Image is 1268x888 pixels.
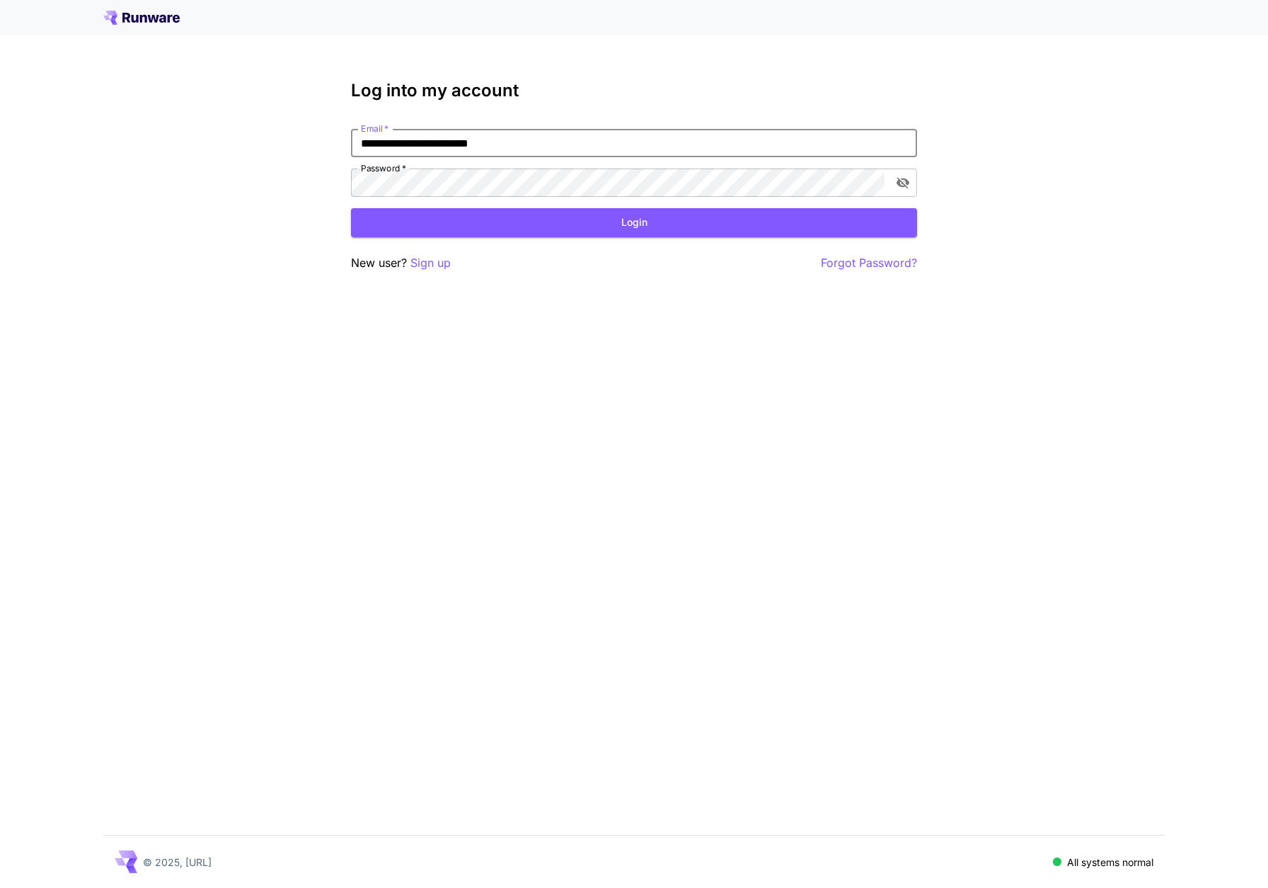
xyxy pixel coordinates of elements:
[821,254,917,272] button: Forgot Password?
[351,254,451,272] p: New user?
[143,855,212,870] p: © 2025, [URL]
[351,208,917,237] button: Login
[361,123,388,135] label: Email
[361,162,406,174] label: Password
[351,81,917,101] h3: Log into my account
[1067,855,1153,870] p: All systems normal
[410,254,451,272] button: Sign up
[890,170,916,195] button: toggle password visibility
